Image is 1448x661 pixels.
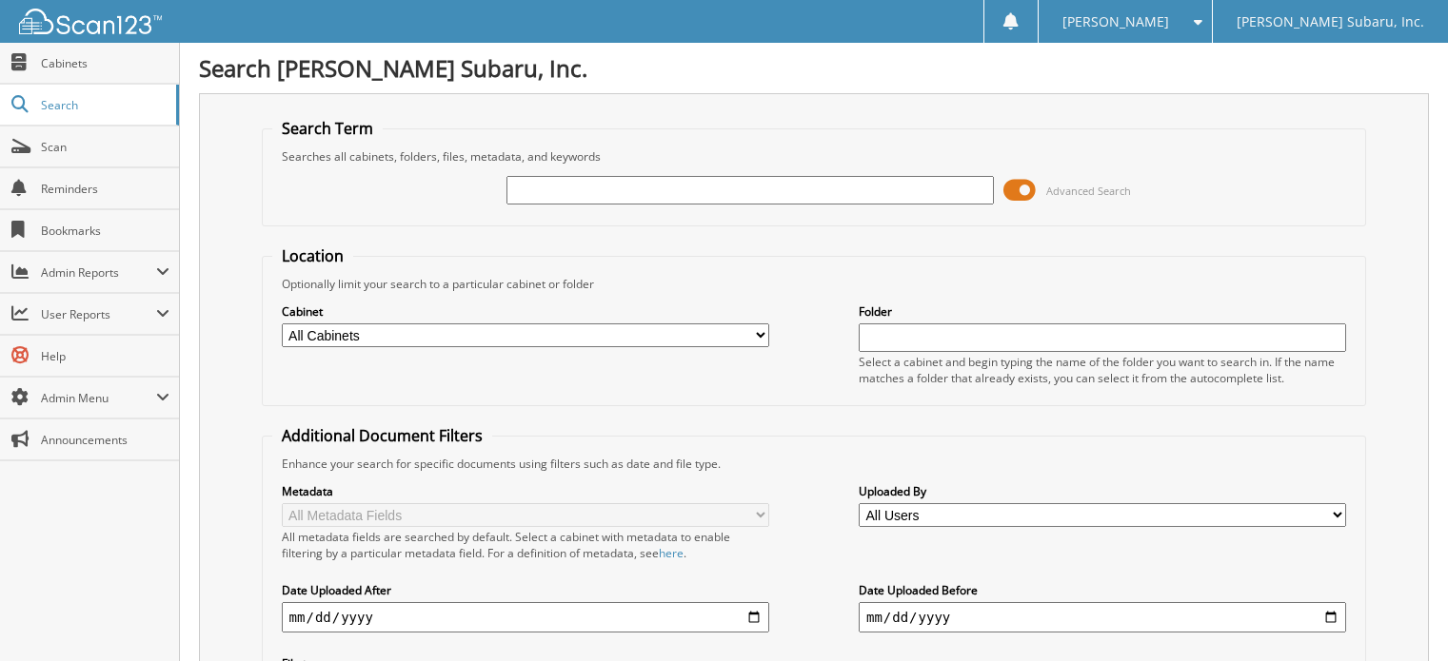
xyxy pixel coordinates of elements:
label: Uploaded By [859,483,1346,499]
iframe: Chat Widget [1353,570,1448,661]
div: All metadata fields are searched by default. Select a cabinet with metadata to enable filtering b... [282,529,769,561]
span: Cabinets [41,55,169,71]
label: Cabinet [282,303,769,320]
legend: Location [272,245,353,266]
span: User Reports [41,306,156,322]
span: Admin Menu [41,390,156,406]
label: Metadata [282,483,769,499]
legend: Search Term [272,118,383,139]
span: Bookmarks [41,223,169,239]
span: Announcements [41,432,169,448]
span: Scan [41,139,169,155]
span: Search [41,97,167,113]
div: Searches all cabinets, folders, files, metadata, and keywords [272,148,1357,165]
span: Reminders [41,181,169,197]
img: scan123-logo-white.svg [19,9,162,34]
span: Help [41,348,169,364]
label: Folder [859,303,1346,320]
div: Optionally limit your search to a particular cabinet or folder [272,276,1357,292]
span: Advanced Search [1046,184,1131,198]
input: start [282,602,769,632]
label: Date Uploaded Before [859,582,1346,598]
h1: Search [PERSON_NAME] Subaru, Inc. [199,52,1429,84]
span: [PERSON_NAME] Subaru, Inc. [1237,16,1424,28]
span: Admin Reports [41,264,156,281]
label: Date Uploaded After [282,582,769,598]
legend: Additional Document Filters [272,425,492,446]
div: Enhance your search for specific documents using filters such as date and file type. [272,456,1357,472]
input: end [859,602,1346,632]
div: Select a cabinet and begin typing the name of the folder you want to search in. If the name match... [859,354,1346,386]
a: here [659,545,684,561]
span: [PERSON_NAME] [1062,16,1169,28]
